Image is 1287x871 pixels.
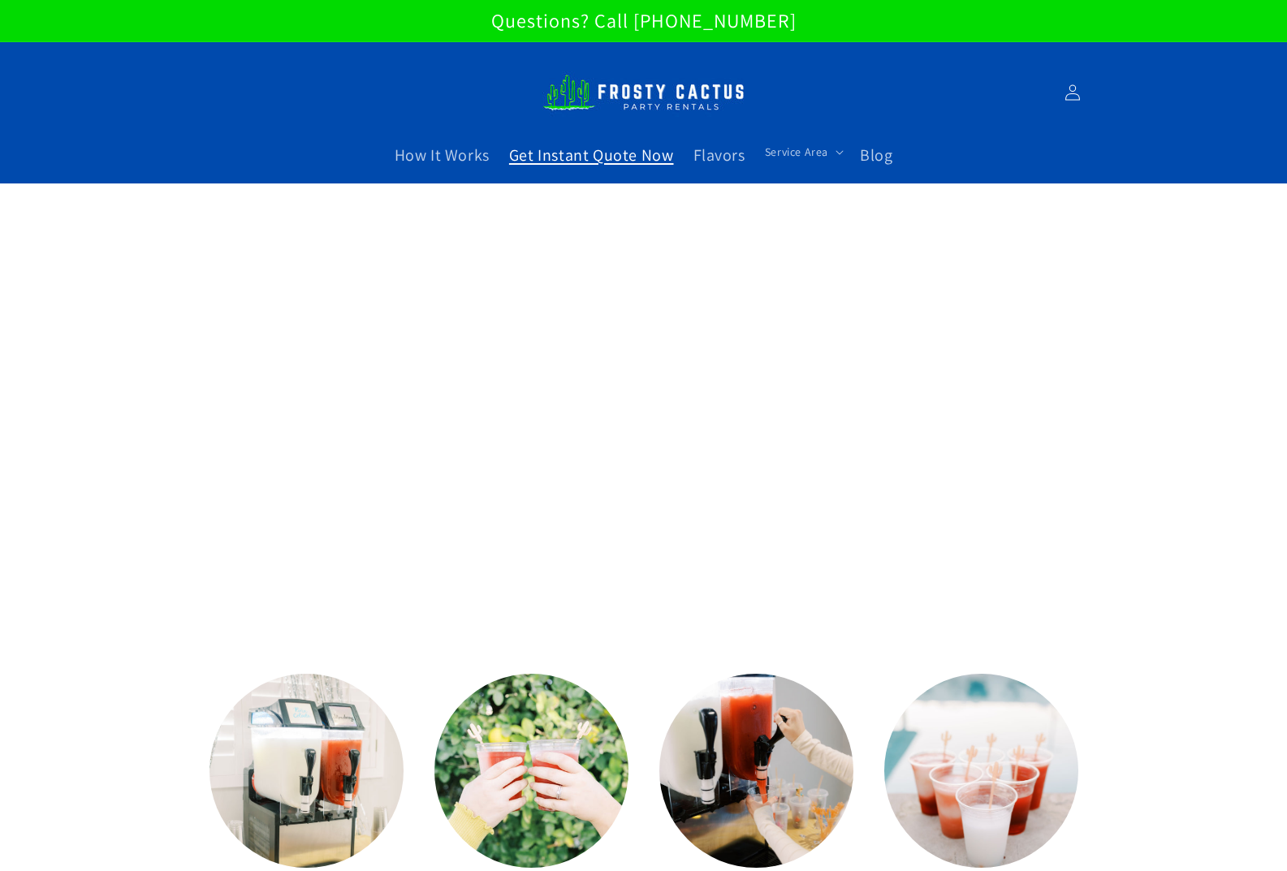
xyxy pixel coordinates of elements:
span: Get Instant Quote Now [509,144,674,166]
span: How It Works [395,144,490,166]
img: Frosty Cactus Margarita machine rentals Slushy machine rentals dirt soda dirty slushies [542,65,745,120]
summary: Service Area [755,135,850,169]
a: Blog [850,135,902,175]
span: Service Area [765,144,828,159]
a: How It Works [385,135,499,175]
a: Get Instant Quote Now [499,135,684,175]
span: Blog [860,144,892,166]
span: Flavors [693,144,745,166]
a: Flavors [684,135,755,175]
